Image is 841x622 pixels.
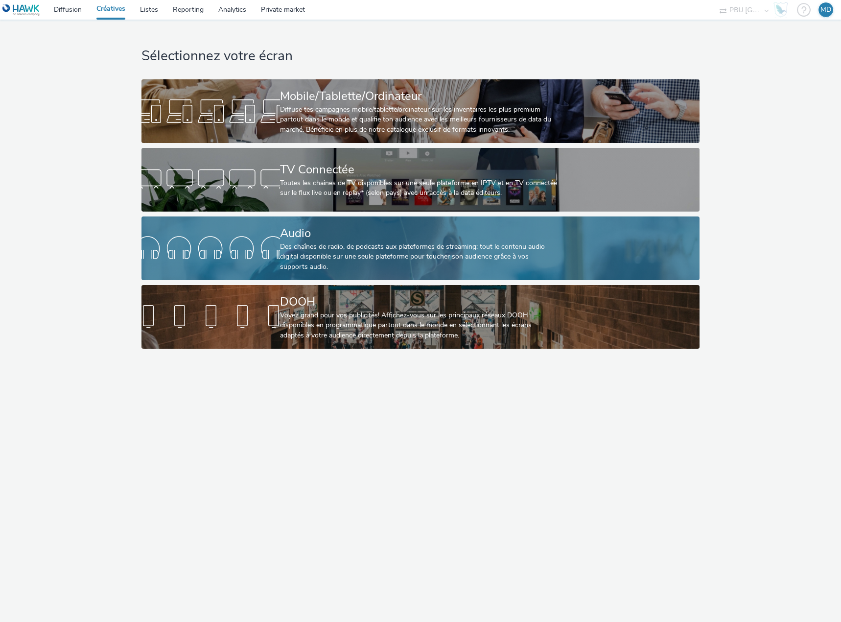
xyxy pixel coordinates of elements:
div: Diffuse tes campagnes mobile/tablette/ordinateur sur les inventaires les plus premium partout dan... [280,105,557,135]
div: Voyez grand pour vos publicités! Affichez-vous sur les principaux réseaux DOOH disponibles en pro... [280,311,557,340]
a: TV ConnectéeToutes les chaines de TV disponibles sur une seule plateforme en IPTV et en TV connec... [141,148,700,212]
div: DOOH [280,293,557,311]
div: Toutes les chaines de TV disponibles sur une seule plateforme en IPTV et en TV connectée sur le f... [280,178,557,198]
div: Des chaînes de radio, de podcasts aux plateformes de streaming: tout le contenu audio digital dis... [280,242,557,272]
div: MD [820,2,831,17]
img: undefined Logo [2,4,40,16]
div: Audio [280,225,557,242]
img: Hawk Academy [773,2,788,18]
a: Mobile/Tablette/OrdinateurDiffuse tes campagnes mobile/tablette/ordinateur sur les inventaires le... [141,79,700,143]
a: AudioDes chaînes de radio, de podcasts aux plateformes de streaming: tout le contenu audio digita... [141,216,700,280]
a: DOOHVoyez grand pour vos publicités! Affichez-vous sur les principaux réseaux DOOH disponibles en... [141,285,700,349]
div: Mobile/Tablette/Ordinateur [280,88,557,105]
div: TV Connectée [280,161,557,178]
a: Hawk Academy [773,2,792,18]
h1: Sélectionnez votre écran [141,47,700,66]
